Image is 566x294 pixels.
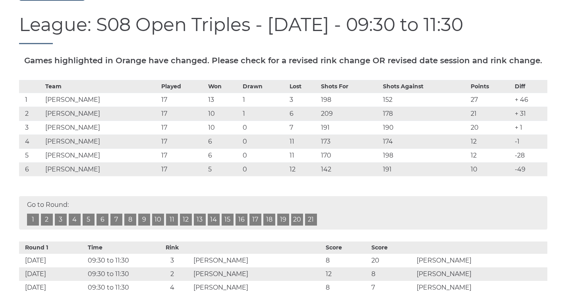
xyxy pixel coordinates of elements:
[288,107,319,121] td: 6
[86,267,153,281] td: 09:30 to 11:30
[513,148,547,162] td: -28
[513,93,547,107] td: + 46
[381,121,469,134] td: 190
[291,214,303,226] a: 20
[324,267,369,281] td: 12
[415,267,547,281] td: [PERSON_NAME]
[241,93,288,107] td: 1
[19,107,43,121] td: 2
[19,162,43,176] td: 6
[263,214,275,226] a: 18
[305,214,317,226] a: 21
[381,134,469,148] td: 174
[206,107,241,121] td: 10
[319,148,381,162] td: 170
[415,254,547,267] td: [PERSON_NAME]
[206,162,241,176] td: 5
[153,267,191,281] td: 2
[43,80,159,93] th: Team
[159,121,206,134] td: 17
[513,134,547,148] td: -1
[513,162,547,176] td: -49
[43,134,159,148] td: [PERSON_NAME]
[19,196,547,230] div: Go to Round:
[191,254,324,267] td: [PERSON_NAME]
[469,80,513,93] th: Points
[194,214,206,226] a: 13
[43,148,159,162] td: [PERSON_NAME]
[249,214,261,226] a: 17
[43,162,159,176] td: [PERSON_NAME]
[319,107,381,121] td: 209
[83,214,95,226] a: 5
[152,214,164,226] a: 10
[369,241,415,254] th: Score
[19,15,547,44] h1: League: S08 Open Triples - [DATE] - 09:30 to 11:30
[241,162,288,176] td: 0
[381,107,469,121] td: 178
[319,162,381,176] td: 142
[381,148,469,162] td: 198
[469,162,513,176] td: 10
[241,134,288,148] td: 0
[288,148,319,162] td: 11
[469,93,513,107] td: 27
[138,214,150,226] a: 9
[166,214,178,226] a: 11
[206,80,241,93] th: Won
[69,214,81,226] a: 4
[222,214,234,226] a: 15
[159,148,206,162] td: 17
[19,121,43,134] td: 3
[159,162,206,176] td: 17
[159,134,206,148] td: 17
[124,214,136,226] a: 8
[369,254,415,267] td: 20
[319,80,381,93] th: Shots For
[153,241,191,254] th: Rink
[86,241,153,254] th: Time
[19,134,43,148] td: 4
[19,148,43,162] td: 5
[159,107,206,121] td: 17
[319,121,381,134] td: 191
[180,214,192,226] a: 12
[206,148,241,162] td: 6
[469,121,513,134] td: 20
[381,93,469,107] td: 152
[19,254,86,267] td: [DATE]
[43,107,159,121] td: [PERSON_NAME]
[159,80,206,93] th: Played
[277,214,289,226] a: 19
[513,80,547,93] th: Diff
[324,241,369,254] th: Score
[110,214,122,226] a: 7
[288,80,319,93] th: Lost
[153,254,191,267] td: 3
[381,80,469,93] th: Shots Against
[241,80,288,93] th: Drawn
[288,162,319,176] td: 12
[19,267,86,281] td: [DATE]
[206,93,241,107] td: 13
[159,93,206,107] td: 17
[469,134,513,148] td: 12
[469,148,513,162] td: 12
[55,214,67,226] a: 3
[19,93,43,107] td: 1
[469,107,513,121] td: 21
[241,148,288,162] td: 0
[27,214,39,226] a: 1
[43,121,159,134] td: [PERSON_NAME]
[97,214,108,226] a: 6
[43,93,159,107] td: [PERSON_NAME]
[319,134,381,148] td: 173
[319,93,381,107] td: 198
[191,267,324,281] td: [PERSON_NAME]
[19,56,547,65] h5: Games highlighted in Orange have changed. Please check for a revised rink change OR revised date ...
[288,93,319,107] td: 3
[241,107,288,121] td: 1
[236,214,247,226] a: 16
[41,214,53,226] a: 2
[513,121,547,134] td: + 1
